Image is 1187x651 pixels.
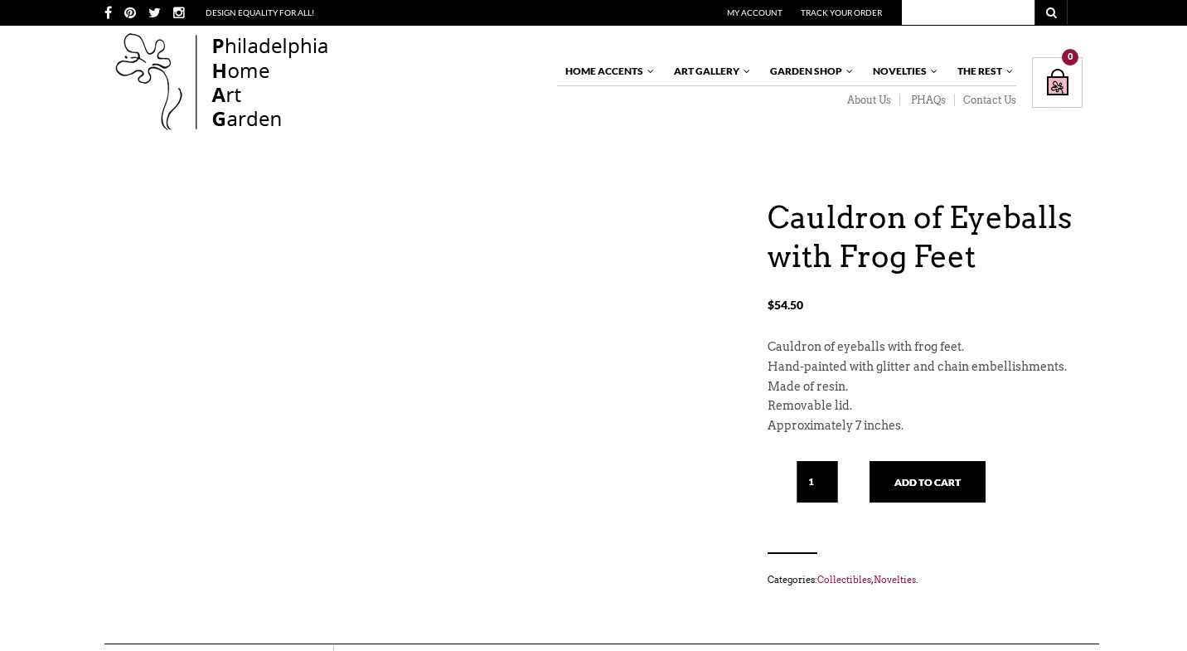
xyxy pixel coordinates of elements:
[1062,49,1078,66] div: 0
[865,57,939,85] a: Novelties
[768,338,1083,357] p: Cauldron of eyeballs with frog feet.
[768,377,1083,397] p: Made of resin.
[949,57,1015,85] a: The Rest
[801,7,882,17] a: Track Your Order
[817,574,871,585] a: Collectibles
[762,57,855,85] a: Garden Shop
[836,94,900,107] a: About Us
[874,574,916,585] a: Novelties
[900,94,955,107] a: PHAQs
[727,7,782,17] a: My Account
[768,396,1083,416] p: Removable lid.
[797,461,838,503] input: Qty
[768,416,1083,436] p: Approximately 7 inches.
[768,298,774,312] span: $
[557,57,656,85] a: Home Accents
[955,94,1016,107] a: Contact Us
[870,461,986,503] button: Add to cart
[768,198,1083,276] h1: Cauldron of Eyeballs with Frog Feet
[768,571,1083,589] span: Categories: , .
[666,57,752,85] a: Art Gallery
[768,298,803,312] bdi: 54.50
[768,357,1083,377] p: Hand-painted with glitter and chain embellishments.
